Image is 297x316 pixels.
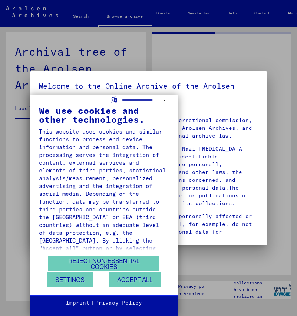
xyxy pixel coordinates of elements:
button: Accept all [109,272,161,287]
button: Reject non-essential cookies [48,256,159,271]
button: Settings [47,272,93,287]
div: This website uses cookies and similar functions to process end device information and personal da... [39,128,169,299]
div: We use cookies and other technologies. [39,106,169,124]
a: Imprint [66,299,89,307]
a: Privacy Policy [95,299,142,307]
